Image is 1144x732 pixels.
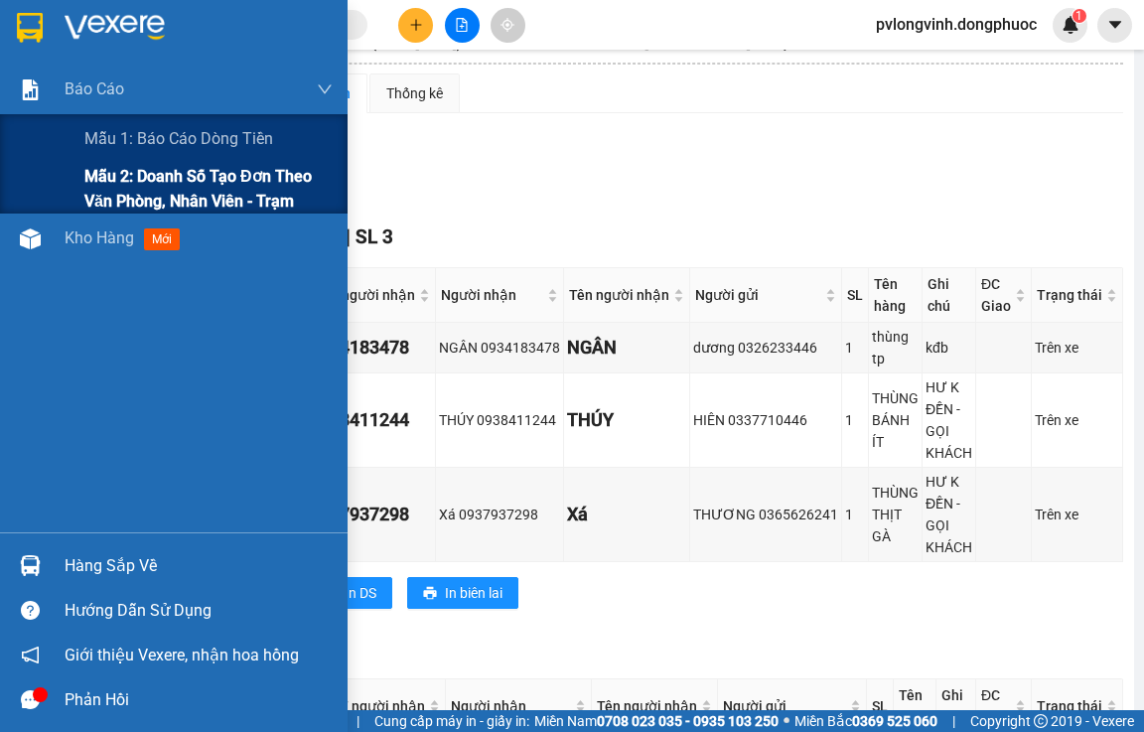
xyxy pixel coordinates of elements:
[1035,337,1119,359] div: Trên xe
[842,268,869,323] th: SL
[491,8,525,43] button: aim
[1037,284,1102,306] span: Trạng thái
[852,713,937,729] strong: 0369 525 060
[20,555,41,576] img: warehouse-icon
[500,18,514,32] span: aim
[21,646,40,664] span: notification
[307,577,392,609] button: printerIn DS
[1075,9,1082,23] span: 1
[569,284,669,306] span: Tên người nhận
[1062,16,1079,34] img: icon-new-feature
[310,501,432,528] div: 0937937298
[157,88,243,100] span: Hotline: 19001152
[784,717,789,725] span: ⚪️
[65,551,333,581] div: Hàng sắp về
[6,144,121,156] span: In ngày:
[723,695,846,717] span: Người gửi
[445,8,480,43] button: file-add
[872,387,919,453] div: THÙNG BÁNH ÍT
[439,504,560,525] div: Xá 0937937298
[439,409,560,431] div: THÚY 0938411244
[567,406,686,434] div: THÚY
[6,128,207,140] span: [PERSON_NAME]:
[926,376,972,464] div: HƯ K ĐỀN -GỌI KHÁCH
[17,13,43,43] img: logo-vxr
[99,126,207,141] span: VPLV1508250003
[1106,16,1124,34] span: caret-down
[693,409,838,431] div: HIÊN 0337710446
[872,482,919,547] div: THÙNG THỊT GÀ
[981,273,1011,317] span: ĐC Giao
[20,228,41,249] img: warehouse-icon
[409,18,423,32] span: plus
[144,228,180,250] span: mới
[845,409,865,431] div: 1
[345,582,376,604] span: In DS
[310,406,432,434] div: 0938411244
[693,504,838,525] div: THƯƠNG 0365626241
[872,326,919,369] div: thùng tp
[860,12,1053,37] span: pvlongvinh.dongphuoc
[357,710,359,732] span: |
[693,337,838,359] div: dương 0326233446
[157,11,272,28] strong: ĐỒNG PHƯỚC
[322,695,425,717] span: SĐT người nhận
[926,471,972,558] div: HƯ K ĐỀN -GỌI KHÁCH
[20,79,41,100] img: solution-icon
[845,504,865,525] div: 1
[65,76,124,101] span: Báo cáo
[952,710,955,732] span: |
[1037,695,1102,717] span: Trạng thái
[346,225,351,248] span: |
[356,225,393,248] span: SL 3
[794,710,937,732] span: Miền Bắc
[407,577,518,609] button: printerIn biên lai
[21,690,40,709] span: message
[54,107,243,123] span: -----------------------------------------
[441,284,543,306] span: Người nhận
[455,18,469,32] span: file-add
[567,501,686,528] div: Xá
[44,144,121,156] span: 13:43:16 [DATE]
[312,284,415,306] span: SĐT người nhận
[157,32,267,57] span: Bến xe [GEOGRAPHIC_DATA]
[567,334,686,362] div: NGÂN
[307,373,436,468] td: 0938411244
[157,60,273,84] span: 01 Võ Văn Truyện, KP.1, Phường 2
[1035,409,1119,431] div: Trên xe
[1072,9,1086,23] sup: 1
[317,81,333,97] span: down
[869,268,923,323] th: Tên hàng
[374,710,529,732] span: Cung cấp máy in - giấy in:
[923,268,976,323] th: Ghi chú
[981,684,1011,728] span: ĐC Giao
[65,685,333,715] div: Phản hồi
[564,373,690,468] td: THÚY
[386,82,443,104] div: Thống kê
[926,337,972,359] div: kđb
[423,586,437,602] span: printer
[1097,8,1132,43] button: caret-down
[7,12,95,99] img: logo
[845,337,865,359] div: 1
[307,323,436,373] td: 0934183478
[65,596,333,626] div: Hướng dẫn sử dụng
[84,164,333,214] span: Mẫu 2: Doanh số tạo đơn theo Văn phòng, nhân viên - Trạm
[1035,504,1119,525] div: Trên xe
[65,643,299,667] span: Giới thiệu Vexere, nhận hoa hồng
[307,468,436,562] td: 0937937298
[65,228,134,247] span: Kho hàng
[597,713,779,729] strong: 0708 023 035 - 0935 103 250
[534,710,779,732] span: Miền Nam
[439,337,560,359] div: NGÂN 0934183478
[597,695,697,717] span: Tên người nhận
[84,126,273,151] span: Mẫu 1: Báo cáo dòng tiền
[451,695,571,717] span: Người nhận
[398,8,433,43] button: plus
[564,323,690,373] td: NGÂN
[564,468,690,562] td: Xá
[21,601,40,620] span: question-circle
[310,334,432,362] div: 0934183478
[695,284,821,306] span: Người gửi
[1034,714,1048,728] span: copyright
